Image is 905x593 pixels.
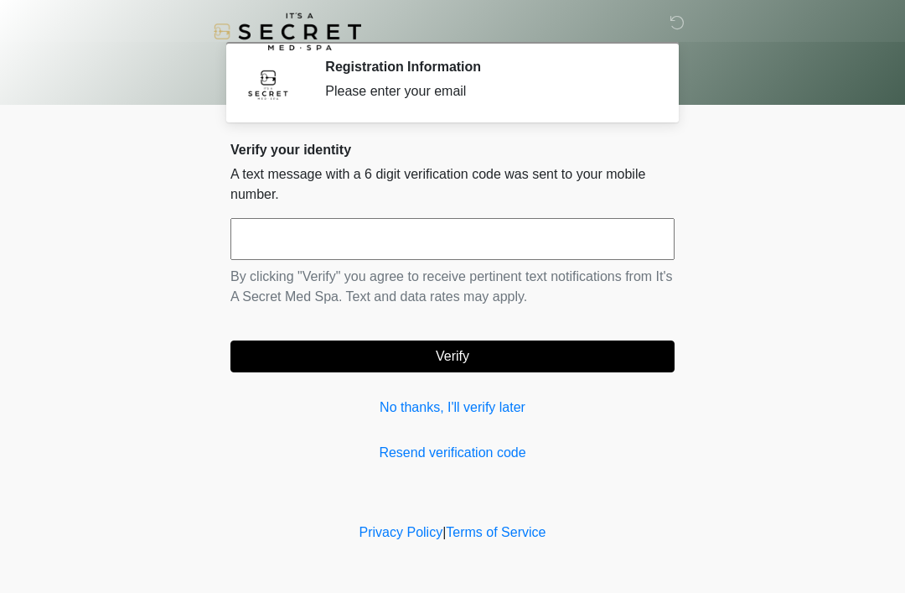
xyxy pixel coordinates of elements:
[230,443,675,463] a: Resend verification code
[230,267,675,307] p: By clicking "Verify" you agree to receive pertinent text notifications from It's A Secret Med Spa...
[230,142,675,158] h2: Verify your identity
[446,525,546,539] a: Terms of Service
[359,525,443,539] a: Privacy Policy
[214,13,361,50] img: It's A Secret Med Spa Logo
[325,59,649,75] h2: Registration Information
[442,525,446,539] a: |
[325,81,649,101] div: Please enter your email
[230,341,675,372] button: Verify
[230,398,675,418] a: No thanks, I'll verify later
[230,164,675,205] p: A text message with a 6 digit verification code was sent to your mobile number.
[243,59,293,109] img: Agent Avatar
